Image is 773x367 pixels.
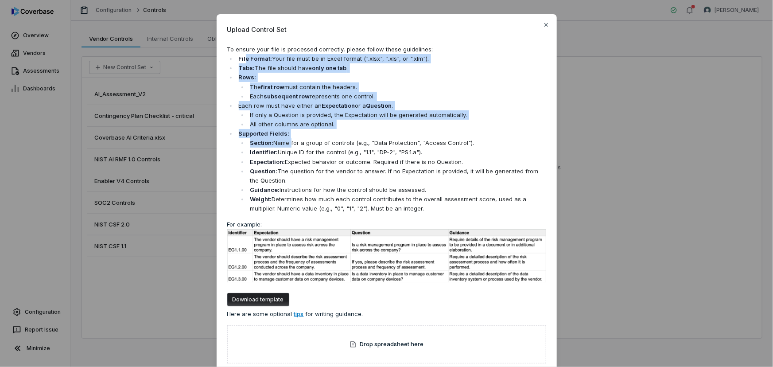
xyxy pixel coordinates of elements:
strong: Identifier: [250,148,278,156]
li: Name for a group of controls (e.g., "Data Protection", "Access Control"). [248,138,546,148]
strong: Expectation [322,102,355,109]
li: The must contain the headers. [248,82,546,92]
strong: Guidance: [250,186,280,193]
li: Each represents one control. [248,92,546,101]
span: for writing guidance. [306,310,363,317]
p: To ensure your file is processed correctly, please follow these guidelines: [227,45,546,54]
li: Determines how much each control contributes to the overall assessment score, used as a multiplie... [248,195,546,213]
li: The question for the vendor to answer. If no Expectation is provided, it will be generated from t... [248,167,546,185]
strong: Rows: [239,74,256,81]
span: Here are some optional [227,310,292,317]
strong: Weight: [250,195,272,203]
strong: only one tab [312,64,347,71]
li: All other columns are optional. [248,120,546,129]
button: tips [292,310,306,319]
li: Expected behavior or outcome. Required if there is no Question. [248,157,546,167]
p: The file should have . [239,63,546,73]
button: Download template [227,293,289,306]
span: Drop spreadsheet here [360,340,424,349]
strong: Section: [250,139,274,146]
strong: Tabs: [239,64,255,71]
strong: Expectation: [250,158,285,165]
p: Each row must have either an or a . [239,101,546,110]
img: Sample spreadsheet format [227,229,546,282]
li: Unique ID for the control (e.g., "1.1", "DP-2", "PS.1.a"). [248,148,546,157]
span: For example: [227,221,262,228]
p: Your file must be in Excel format (".xlsx", ".xls", or ".xlm"). [239,54,546,63]
strong: Supported Fields: [239,130,290,137]
strong: Question: [250,168,278,175]
li: If only a Question is provided, the Expectation will be generated automatically. [248,110,546,120]
strong: File Format: [239,55,272,62]
strong: subsequent row [264,93,310,100]
strong: first row [261,83,285,90]
li: Instructions for how the control should be assessed. [248,185,546,195]
strong: Question [366,102,392,109]
span: Upload Control Set [227,25,546,34]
